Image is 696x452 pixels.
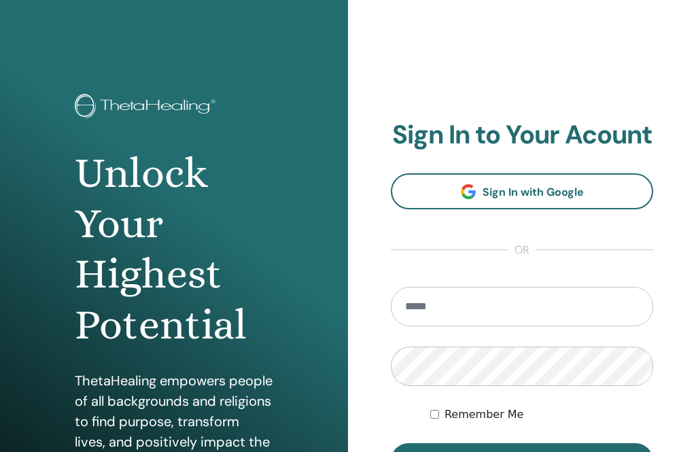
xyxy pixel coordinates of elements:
span: or [508,242,536,258]
label: Remember Me [445,406,524,423]
div: Keep me authenticated indefinitely or until I manually logout [430,406,653,423]
h1: Unlock Your Highest Potential [75,148,273,351]
span: Sign In with Google [483,185,584,199]
a: Sign In with Google [391,173,653,209]
h2: Sign In to Your Acount [391,120,653,151]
